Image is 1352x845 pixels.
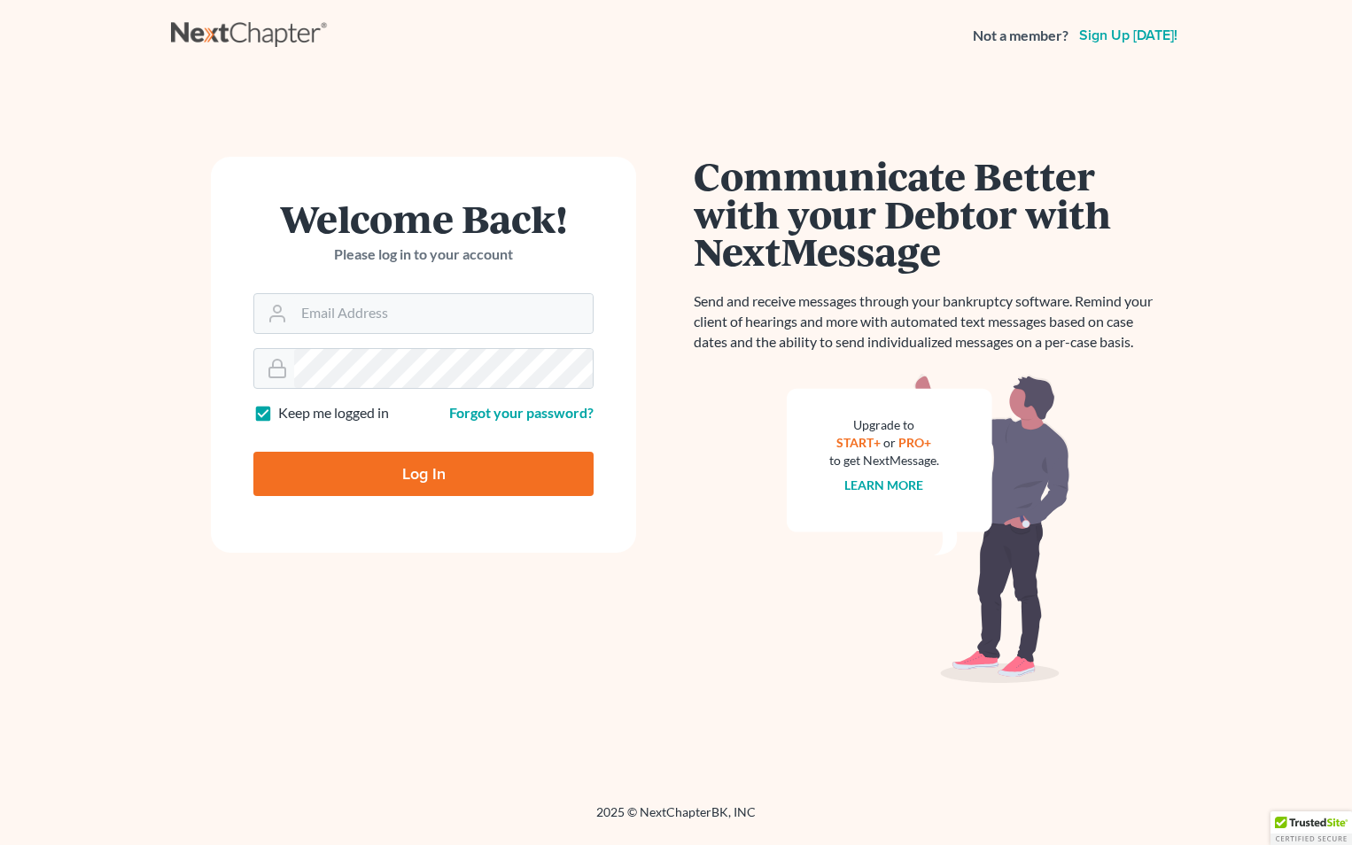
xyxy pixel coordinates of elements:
[253,199,594,237] h1: Welcome Back!
[278,403,389,423] label: Keep me logged in
[787,374,1070,684] img: nextmessage_bg-59042aed3d76b12b5cd301f8e5b87938c9018125f34e5fa2b7a6b67550977c72.svg
[829,452,939,469] div: to get NextMessage.
[829,416,939,434] div: Upgrade to
[694,157,1163,270] h1: Communicate Better with your Debtor with NextMessage
[694,291,1163,353] p: Send and receive messages through your bankruptcy software. Remind your client of hearings and mo...
[845,477,924,492] a: Learn more
[171,803,1181,835] div: 2025 © NextChapterBK, INC
[253,244,594,265] p: Please log in to your account
[1076,28,1181,43] a: Sign up [DATE]!
[253,452,594,496] input: Log In
[837,435,882,450] a: START+
[884,435,897,450] span: or
[294,294,593,333] input: Email Address
[1270,811,1352,845] div: TrustedSite Certified
[973,26,1068,46] strong: Not a member?
[449,404,594,421] a: Forgot your password?
[899,435,932,450] a: PRO+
